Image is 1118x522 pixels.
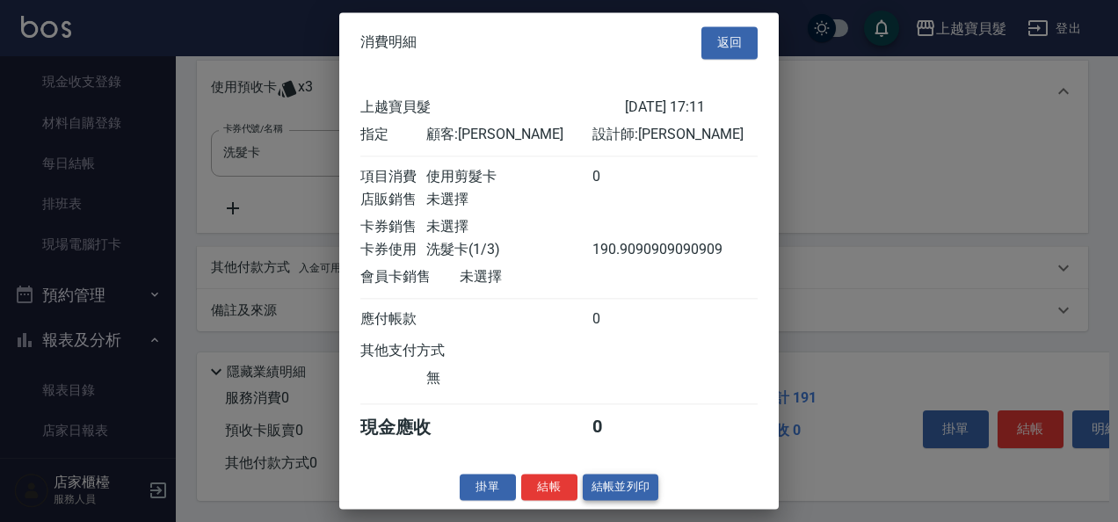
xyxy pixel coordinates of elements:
[360,34,417,52] span: 消費明細
[360,98,625,117] div: 上越寶貝髮
[360,268,460,286] div: 會員卡銷售
[592,168,658,186] div: 0
[583,474,659,501] button: 結帳並列印
[426,168,592,186] div: 使用剪髮卡
[360,218,426,236] div: 卡券銷售
[701,26,758,59] button: 返回
[426,241,592,259] div: 洗髮卡(1/3)
[360,168,426,186] div: 項目消費
[360,416,460,439] div: 現金應收
[426,191,592,209] div: 未選擇
[360,310,426,329] div: 應付帳款
[460,474,516,501] button: 掛單
[592,241,658,259] div: 190.9090909090909
[592,416,658,439] div: 0
[426,126,592,144] div: 顧客: [PERSON_NAME]
[521,474,577,501] button: 結帳
[426,369,592,388] div: 無
[460,268,625,286] div: 未選擇
[360,191,426,209] div: 店販銷售
[360,126,426,144] div: 指定
[625,98,758,117] div: [DATE] 17:11
[360,241,426,259] div: 卡券使用
[592,310,658,329] div: 0
[592,126,758,144] div: 設計師: [PERSON_NAME]
[426,218,592,236] div: 未選擇
[360,342,493,360] div: 其他支付方式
